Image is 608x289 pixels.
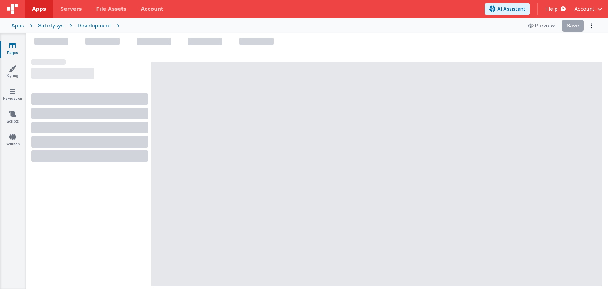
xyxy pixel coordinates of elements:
[546,5,558,12] span: Help
[524,20,559,31] button: Preview
[78,22,111,29] div: Development
[38,22,64,29] div: Safetysys
[497,5,525,12] span: AI Assistant
[574,5,594,12] span: Account
[485,3,530,15] button: AI Assistant
[587,21,597,31] button: Options
[11,22,24,29] div: Apps
[60,5,82,12] span: Servers
[96,5,127,12] span: File Assets
[32,5,46,12] span: Apps
[574,5,602,12] button: Account
[562,20,584,32] button: Save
